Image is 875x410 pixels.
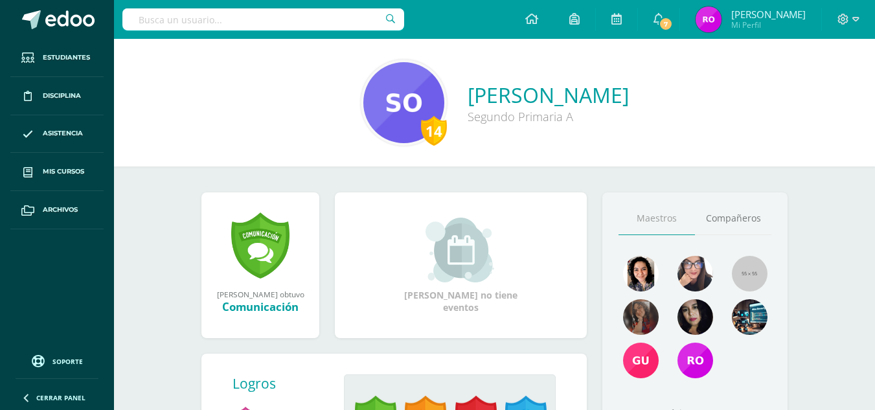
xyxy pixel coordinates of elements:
div: 14 [421,116,447,146]
span: 7 [659,17,673,31]
span: Cerrar panel [36,393,85,402]
div: Segundo Primaria A [468,109,629,124]
span: Archivos [43,205,78,215]
img: 0a3fdfb51207817dad8ea1498a86ff1c.png [677,256,713,291]
a: Estudiantes [10,39,104,77]
span: Mi Perfil [731,19,806,30]
span: Mis cursos [43,166,84,177]
img: 73662db1300994a51fb5abe426c011fe.png [363,62,444,143]
img: 4bd8e29142cdc833ced7dbcdb674fca6.png [623,343,659,378]
a: Mis cursos [10,153,104,191]
img: event_small.png [426,218,496,282]
a: Disciplina [10,77,104,115]
img: 6719bbf75b935729a37398d1bd0b0711.png [677,343,713,378]
a: Asistencia [10,115,104,154]
span: Soporte [52,357,83,366]
img: 855e41caca19997153bb2d8696b63df4.png [732,299,767,335]
img: e9c8ee63d948accc6783747252b4c3df.png [623,256,659,291]
a: Archivos [10,191,104,229]
div: [PERSON_NAME] obtuvo [214,289,306,299]
img: 55x55 [732,256,767,291]
div: Comunicación [214,299,306,314]
img: 915cbe30ea53cf1f84e053356cdfa9ad.png [696,6,722,32]
span: Disciplina [43,91,81,101]
img: 37fe3ee38833a6adb74bf76fd42a3bf6.png [623,299,659,335]
div: Logros [233,374,334,393]
a: [PERSON_NAME] [468,81,629,109]
a: Maestros [619,202,695,235]
span: [PERSON_NAME] [731,8,806,21]
a: Soporte [16,352,98,369]
input: Busca un usuario... [122,8,404,30]
a: Compañeros [695,202,771,235]
span: Estudiantes [43,52,90,63]
div: [PERSON_NAME] no tiene eventos [396,218,526,313]
span: Asistencia [43,128,83,139]
img: ef6349cd9309fb31c1afbf38cf026886.png [677,299,713,335]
